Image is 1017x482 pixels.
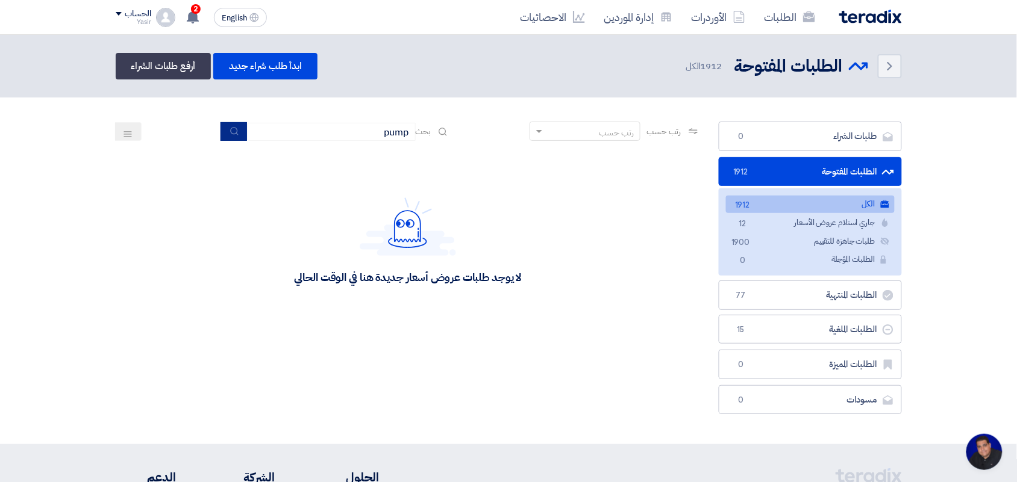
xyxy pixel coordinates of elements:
a: الطلبات المنتهية77 [719,280,902,310]
a: طلبات الشراء0 [719,122,902,151]
a: الأوردرات [682,3,755,31]
span: 0 [734,394,748,406]
a: ابدأ طلب شراء جديد [213,53,318,79]
span: 0 [736,255,750,267]
span: 1900 [736,236,750,249]
span: English [222,14,247,22]
span: 2 [191,4,201,14]
div: Yasir [116,19,151,25]
span: 15 [734,324,748,336]
a: الكل [726,196,895,213]
a: إدارة الموردين [595,3,682,31]
a: الطلبات [755,3,825,31]
div: لا يوجد طلبات عروض أسعار جديدة هنا في الوقت الحالي [294,270,521,284]
span: 1912 [736,199,750,212]
span: رتب حسب [646,125,681,138]
div: Open chat [966,434,1003,470]
div: الحساب [125,9,151,19]
a: الطلبات الملغية15 [719,315,902,344]
span: 1912 [701,60,722,73]
div: رتب حسب [599,126,634,139]
a: جاري استلام عروض الأسعار [726,214,895,232]
span: 77 [734,289,748,301]
h2: الطلبات المفتوحة [734,55,843,78]
button: English [214,8,267,27]
img: Teradix logo [839,10,902,23]
span: 12 [736,218,750,230]
input: ابحث بعنوان أو رقم الطلب [247,123,416,141]
img: profile_test.png [156,8,175,27]
span: 0 [734,131,748,143]
a: أرفع طلبات الشراء [116,53,211,79]
img: Hello [360,197,456,256]
a: الطلبات المميزة0 [719,350,902,379]
a: طلبات جاهزة للتقييم [726,233,895,250]
span: بحث [416,125,431,138]
a: الطلبات المؤجلة [726,251,895,268]
a: مسودات0 [719,385,902,415]
a: الطلبات المفتوحة1912 [719,157,902,187]
a: الاحصائيات [511,3,595,31]
span: 1912 [734,166,748,178]
span: 0 [734,359,748,371]
span: الكل [686,60,724,73]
